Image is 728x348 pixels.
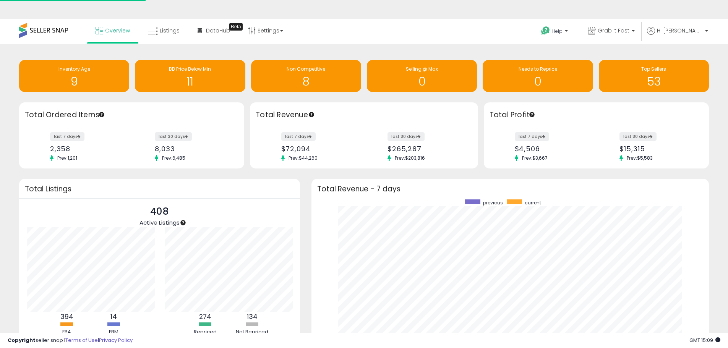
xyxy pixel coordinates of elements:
div: Tooltip anchor [180,219,186,226]
strong: Copyright [8,337,36,344]
div: Tooltip anchor [98,111,105,118]
a: Needs to Reprice 0 [483,60,593,92]
a: Terms of Use [65,337,98,344]
label: last 7 days [50,132,84,141]
h3: Total Revenue - 7 days [317,186,703,192]
a: Settings [242,19,289,42]
div: Repriced [182,329,228,336]
a: Top Sellers 53 [599,60,709,92]
span: Grab it Fast [598,27,629,34]
span: BB Price Below Min [169,66,211,72]
span: Hi [PERSON_NAME] [657,27,703,34]
div: 2,358 [50,145,126,153]
div: $15,315 [619,145,696,153]
h1: 9 [23,75,125,88]
label: last 7 days [281,132,316,141]
span: DataHub [206,27,230,34]
span: Prev: $44,260 [285,155,321,161]
span: Listings [160,27,180,34]
span: Help [552,28,563,34]
span: Inventory Age [58,66,90,72]
div: $265,287 [388,145,465,153]
h3: Total Ordered Items [25,110,238,120]
h1: 0 [486,75,589,88]
label: last 30 days [619,132,657,141]
a: Privacy Policy [99,337,133,344]
span: Top Sellers [641,66,666,72]
div: seller snap | | [8,337,133,344]
b: 394 [60,312,73,321]
a: BB Price Below Min 11 [135,60,245,92]
a: DataHub [192,19,236,42]
span: Prev: $3,667 [518,155,551,161]
a: Hi [PERSON_NAME] [647,27,708,44]
a: Non Competitive 8 [251,60,361,92]
span: current [525,199,541,206]
h3: Total Profit [490,110,703,120]
h1: 11 [139,75,241,88]
a: Selling @ Max 0 [367,60,477,92]
label: last 7 days [515,132,549,141]
div: FBA [44,329,90,336]
label: last 30 days [388,132,425,141]
h3: Total Listings [25,186,294,192]
h1: 53 [603,75,705,88]
h3: Total Revenue [256,110,472,120]
b: 134 [247,312,258,321]
span: Prev: 6,485 [158,155,189,161]
div: $72,094 [281,145,358,153]
div: 8,033 [155,145,231,153]
b: 274 [199,312,211,321]
p: 408 [139,204,180,219]
div: Tooltip anchor [308,111,315,118]
span: Prev: 1,201 [54,155,81,161]
i: Get Help [541,26,550,36]
b: 14 [110,312,117,321]
div: Not Repriced [229,329,275,336]
div: FBM [91,329,137,336]
span: Prev: $5,583 [623,155,657,161]
span: previous [483,199,503,206]
span: Active Listings [139,219,180,227]
h1: 8 [255,75,357,88]
span: Needs to Reprice [519,66,557,72]
a: Grab it Fast [582,19,640,44]
div: Tooltip anchor [529,111,535,118]
a: Inventory Age 9 [19,60,129,92]
span: Selling @ Max [406,66,438,72]
a: Help [535,20,576,44]
a: Listings [142,19,185,42]
div: Tooltip anchor [229,23,243,31]
span: Non Competitive [287,66,325,72]
h1: 0 [371,75,473,88]
span: Prev: $203,816 [391,155,429,161]
span: Overview [105,27,130,34]
label: last 30 days [155,132,192,141]
div: $4,506 [515,145,591,153]
span: 2025-09-9 15:09 GMT [689,337,720,344]
a: Overview [90,19,136,42]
